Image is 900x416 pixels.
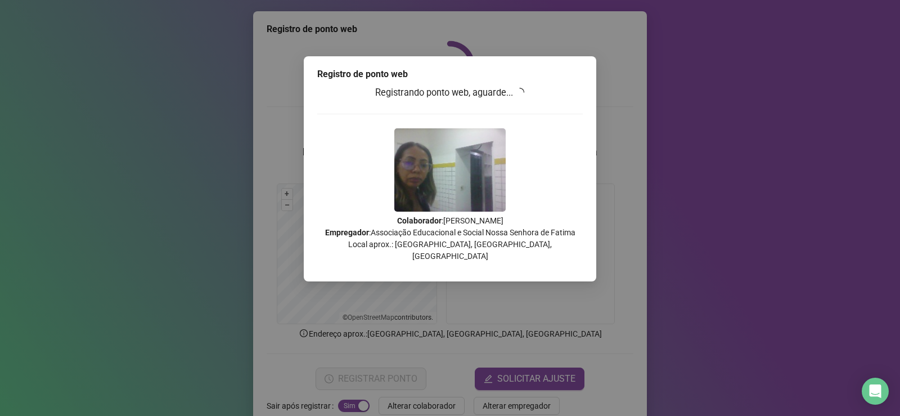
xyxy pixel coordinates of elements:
div: Registro de ponto web [317,68,583,81]
strong: Empregador [325,228,369,237]
span: loading [515,88,524,97]
div: Open Intercom Messenger [862,378,889,405]
h3: Registrando ponto web, aguarde... [317,86,583,100]
img: 2Q== [394,128,506,212]
strong: Colaborador [397,216,442,225]
p: : [PERSON_NAME] : Associação Educacional e Social Nossa Senhora de Fatima Local aprox.: [GEOGRAPH... [317,215,583,262]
